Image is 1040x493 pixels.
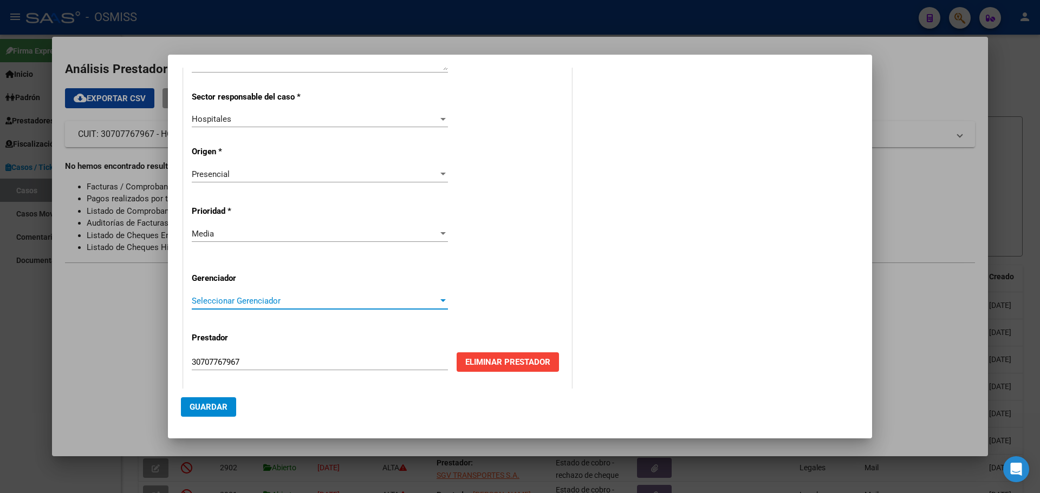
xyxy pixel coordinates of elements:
[190,402,227,412] span: Guardar
[192,205,303,218] p: Prioridad *
[192,296,438,306] span: Seleccionar Gerenciador
[192,91,303,103] p: Sector responsable del caso *
[192,272,303,285] p: Gerenciador
[192,114,231,124] span: Hospitales
[192,169,230,179] span: Presencial
[192,229,214,239] span: Media
[192,146,303,158] p: Origen *
[457,352,559,372] button: Eliminar Prestador
[465,357,550,367] span: Eliminar Prestador
[1003,456,1029,482] div: Open Intercom Messenger
[181,397,236,417] button: Guardar
[192,332,303,344] p: Prestador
